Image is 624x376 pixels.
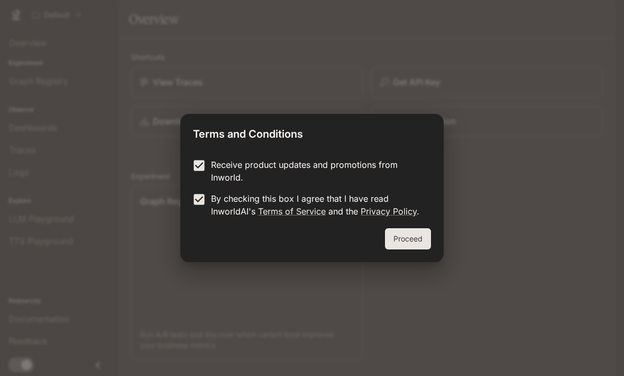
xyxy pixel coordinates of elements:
a: Privacy Policy [361,206,417,217]
h2: Terms and Conditions [180,114,444,150]
a: Terms of Service [258,206,326,217]
p: By checking this box I agree that I have read InworldAI's and the . [211,192,423,218]
button: Proceed [385,228,431,249]
p: Receive product updates and promotions from Inworld. [211,158,423,184]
